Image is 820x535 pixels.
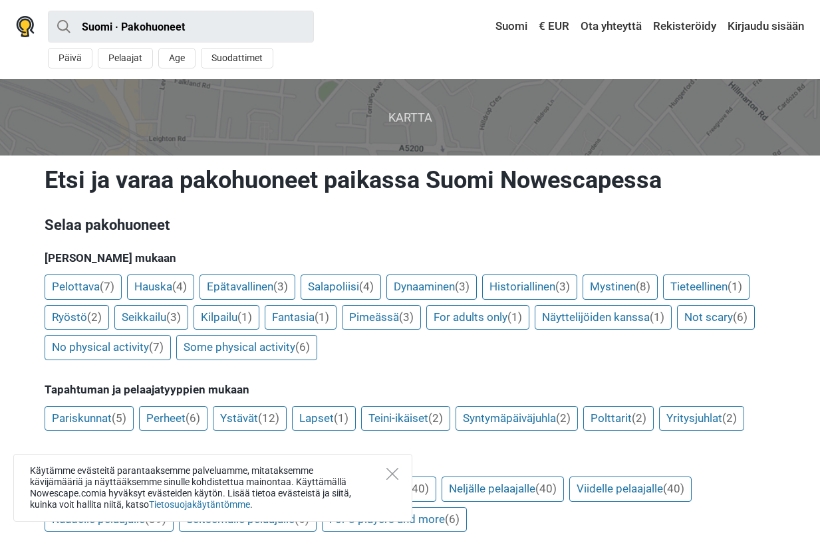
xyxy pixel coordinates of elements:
[636,280,650,293] span: (8)
[426,305,529,330] a: For adults only(1)
[359,280,374,293] span: (4)
[483,15,531,39] a: Suomi
[535,305,672,330] a: Näyttelijöiden kanssa(1)
[733,310,748,324] span: (6)
[677,305,755,330] a: Not scary(6)
[45,383,776,396] h5: Tapahtuman ja pelaajatyyppien mukaan
[48,48,92,68] button: Päivä
[408,482,429,495] span: (40)
[555,280,570,293] span: (3)
[724,15,804,39] a: Kirjaudu sisään
[569,477,692,502] a: Viidelle pelaajalle(40)
[45,406,134,431] a: Pariskunnat(5)
[535,482,557,495] span: (40)
[16,16,35,37] img: Nowescape logo
[342,305,421,330] a: Pimeässä(3)
[632,411,646,425] span: (2)
[386,468,398,480] button: Close
[722,411,737,425] span: (2)
[149,340,164,354] span: (7)
[166,310,181,324] span: (3)
[535,15,573,39] a: € EUR
[334,411,348,425] span: (1)
[486,22,495,31] img: Suomi
[45,335,171,360] a: No physical activity(7)
[186,411,200,425] span: (6)
[556,411,571,425] span: (2)
[583,406,654,431] a: Polttarit(2)
[194,305,259,330] a: Kilpailu(1)
[114,305,188,330] a: Seikkailu(3)
[45,274,122,300] a: Pelottava(7)
[507,310,522,324] span: (1)
[45,215,776,236] h3: Selaa pakohuoneet
[650,310,664,324] span: (1)
[237,310,252,324] span: (1)
[295,340,310,354] span: (6)
[265,305,337,330] a: Fantasia(1)
[45,305,109,330] a: Ryöstö(2)
[428,411,443,425] span: (2)
[728,280,742,293] span: (1)
[127,274,194,300] a: Hauska(4)
[455,280,470,293] span: (3)
[201,48,273,68] button: Suodattimet
[295,512,309,526] span: (6)
[445,512,460,526] span: (6)
[663,274,750,300] a: Tieteellinen(1)
[577,15,645,39] a: Ota yhteyttä
[139,406,207,431] a: Perheet(6)
[145,512,166,526] span: (39)
[172,280,187,293] span: (4)
[442,477,564,502] a: Neljälle pelaajalle(40)
[98,48,153,68] button: Pelaajat
[200,274,295,300] a: Epätavallinen(3)
[45,165,776,195] h1: Etsi ja varaa pakohuoneet paikassa Suomi Nowescapessa
[13,454,412,522] div: Käytämme evästeitä parantaaksemme palveluamme, mitataksemme kävijämääriä ja näyttääksemme sinulle...
[258,411,279,425] span: (12)
[149,499,250,510] a: Tietosuojakäytäntömme
[650,15,720,39] a: Rekisteröidy
[292,406,356,431] a: Lapset(1)
[315,310,329,324] span: (1)
[176,335,317,360] a: Some physical activity(6)
[361,406,450,431] a: Teini-ikäiset(2)
[482,274,577,300] a: Historiallinen(3)
[213,406,287,431] a: Ystävät(12)
[48,11,314,43] input: kokeile “London”
[456,406,578,431] a: Syntymäpäiväjuhla(2)
[399,310,414,324] span: (3)
[273,280,288,293] span: (3)
[87,310,102,324] span: (2)
[386,274,477,300] a: Dynaaminen(3)
[659,406,744,431] a: Yritysjuhlat(2)
[158,48,196,68] button: Age
[112,411,126,425] span: (5)
[45,251,776,265] h5: [PERSON_NAME] mukaan
[663,482,684,495] span: (40)
[583,274,658,300] a: Mystinen(8)
[100,280,114,293] span: (7)
[301,274,381,300] a: Salapoliisi(4)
